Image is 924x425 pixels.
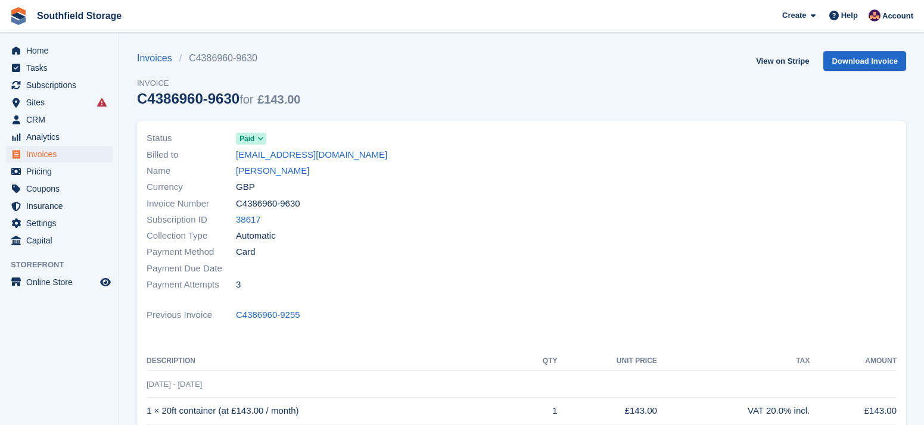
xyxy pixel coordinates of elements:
[26,180,98,197] span: Coupons
[6,111,113,128] a: menu
[6,198,113,214] a: menu
[147,197,236,211] span: Invoice Number
[26,111,98,128] span: CRM
[147,278,236,292] span: Payment Attempts
[521,398,558,424] td: 1
[882,10,913,22] span: Account
[6,94,113,111] a: menu
[26,232,98,249] span: Capital
[239,133,254,144] span: Paid
[236,278,241,292] span: 3
[236,229,276,243] span: Automatic
[657,404,810,418] div: VAT 20.0% incl.
[26,94,98,111] span: Sites
[6,215,113,232] a: menu
[26,146,98,162] span: Invoices
[236,245,256,259] span: Card
[97,98,107,107] i: Smart entry sync failures have occurred
[6,163,113,180] a: menu
[26,77,98,93] span: Subscriptions
[236,132,266,145] a: Paid
[236,308,300,322] a: C4386960-9255
[239,93,253,106] span: for
[257,93,300,106] span: £143.00
[137,90,300,107] div: C4386960-9630
[823,51,906,71] a: Download Invoice
[137,51,300,65] nav: breadcrumbs
[751,51,814,71] a: View on Stripe
[657,352,810,371] th: Tax
[236,180,255,194] span: GBP
[147,132,236,145] span: Status
[236,148,387,162] a: [EMAIL_ADDRESS][DOMAIN_NAME]
[147,245,236,259] span: Payment Method
[147,398,521,424] td: 1 × 20ft container (at £143.00 / month)
[26,163,98,180] span: Pricing
[26,274,98,290] span: Online Store
[137,77,300,89] span: Invoice
[6,146,113,162] a: menu
[98,275,113,289] a: Preview store
[147,213,236,227] span: Subscription ID
[26,198,98,214] span: Insurance
[6,77,113,93] a: menu
[6,232,113,249] a: menu
[26,215,98,232] span: Settings
[236,164,309,178] a: [PERSON_NAME]
[6,60,113,76] a: menu
[810,398,897,424] td: £143.00
[147,164,236,178] span: Name
[26,60,98,76] span: Tasks
[11,259,119,271] span: Storefront
[147,308,236,322] span: Previous Invoice
[782,10,806,21] span: Create
[147,380,202,389] span: [DATE] - [DATE]
[32,6,126,26] a: Southfield Storage
[26,129,98,145] span: Analytics
[521,352,558,371] th: QTY
[869,10,881,21] img: Sharon Law
[236,213,261,227] a: 38617
[6,42,113,59] a: menu
[558,352,657,371] th: Unit Price
[841,10,858,21] span: Help
[137,51,179,65] a: Invoices
[147,229,236,243] span: Collection Type
[147,352,521,371] th: Description
[147,148,236,162] span: Billed to
[6,129,113,145] a: menu
[147,262,236,276] span: Payment Due Date
[26,42,98,59] span: Home
[6,180,113,197] a: menu
[810,352,897,371] th: Amount
[236,197,300,211] span: C4386960-9630
[558,398,657,424] td: £143.00
[6,274,113,290] a: menu
[10,7,27,25] img: stora-icon-8386f47178a22dfd0bd8f6a31ec36ba5ce8667c1dd55bd0f319d3a0aa187defe.svg
[147,180,236,194] span: Currency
